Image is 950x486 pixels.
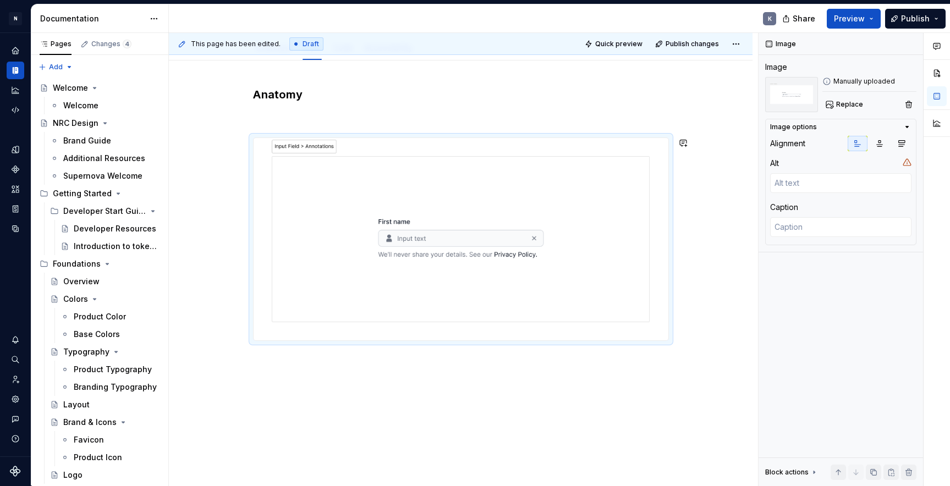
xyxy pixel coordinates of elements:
div: Caption [770,202,798,213]
button: Share [777,9,822,29]
div: Colors [63,294,88,305]
div: Brand Guide [63,135,111,146]
div: Image options [770,123,817,131]
div: Documentation [40,13,144,24]
div: Foundations [35,255,164,273]
div: N [9,12,22,25]
a: NRC Design [35,114,164,132]
a: Brand Guide [46,132,164,150]
div: Supernova Welcome [63,170,142,181]
div: Base Colors [74,329,120,340]
span: 4 [123,40,131,48]
div: Settings [7,390,24,408]
div: Invite team [7,371,24,388]
svg: Supernova Logo [10,466,21,477]
button: Replace [822,97,868,112]
button: Quick preview [581,36,647,52]
a: Brand & Icons [46,413,164,431]
a: Data sources [7,220,24,238]
div: Welcome [63,100,98,111]
div: Getting Started [53,188,112,199]
span: Draft [303,40,319,48]
div: Overview [63,276,100,287]
span: This page has been edited. [191,40,281,48]
a: Storybook stories [7,200,24,218]
a: Documentation [7,62,24,79]
a: Welcome [35,79,164,97]
a: Logo [46,466,164,484]
button: Notifications [7,331,24,349]
div: Getting Started [35,185,164,202]
span: Quick preview [595,40,643,48]
div: Pages [40,40,72,48]
div: K [768,14,772,23]
span: Publish changes [666,40,719,48]
a: Supernova Welcome [46,167,164,185]
div: Developer Start Guide [63,206,146,217]
a: Additional Resources [46,150,164,167]
button: N [2,7,29,30]
span: Add [49,63,63,71]
div: Welcome [53,82,88,93]
a: Colors [46,290,164,308]
a: Analytics [7,81,24,99]
span: Share [793,13,815,24]
a: Product Color [56,308,164,325]
div: Developer Resources [74,223,156,234]
div: Changes [91,40,131,48]
a: Layout [46,396,164,413]
button: Search ⌘K [7,351,24,368]
div: Additional Resources [63,153,145,164]
a: Product Icon [56,449,164,466]
a: Assets [7,180,24,198]
div: Block actions [765,468,809,477]
a: Typography [46,343,164,361]
div: Alt [770,158,779,169]
a: Design tokens [7,141,24,158]
a: Base Colors [56,325,164,343]
div: Branding Typography [74,382,157,393]
div: Product Color [74,311,126,322]
span: Publish [901,13,930,24]
button: Preview [827,9,881,29]
div: Introduction to tokens [74,241,157,252]
a: Overview [46,273,164,290]
a: Welcome [46,97,164,114]
div: Logo [63,470,83,481]
a: Product Typography [56,361,164,378]
div: Product Typography [74,364,152,375]
a: Branding Typography [56,378,164,396]
div: Developer Start Guide [46,202,164,220]
button: Add [35,59,76,75]
button: Publish changes [652,36,724,52]
div: Block actions [765,465,819,480]
a: Components [7,161,24,178]
div: Brand & Icons [63,417,117,428]
div: Image [765,62,787,73]
div: Alignment [770,138,805,149]
div: Product Icon [74,452,122,463]
div: Layout [63,399,90,410]
div: Typography [63,346,109,357]
div: Favicon [74,434,104,445]
span: Replace [836,100,863,109]
button: Contact support [7,410,24,428]
a: Home [7,42,24,59]
a: Favicon [56,431,164,449]
button: Publish [885,9,946,29]
a: Introduction to tokens [56,238,164,255]
a: Code automation [7,101,24,119]
div: NRC Design [53,118,98,129]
